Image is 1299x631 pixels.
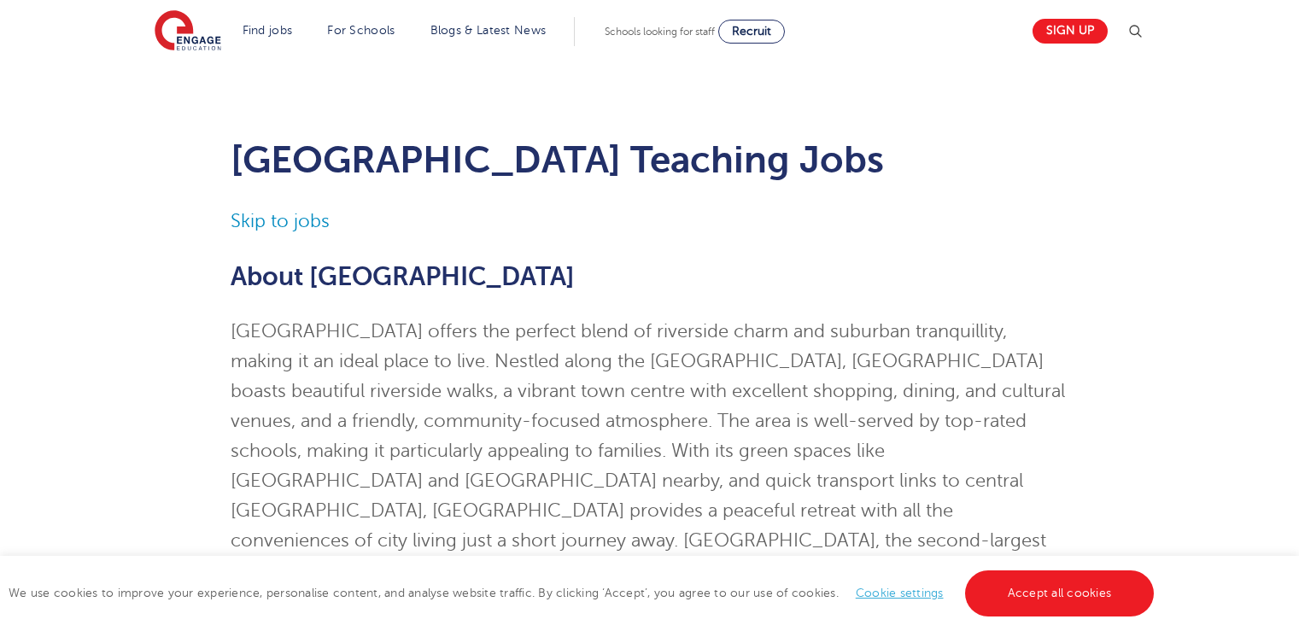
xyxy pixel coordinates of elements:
span: Schools looking for staff [605,26,715,38]
span: We use cookies to improve your experience, personalise content, and analyse website traffic. By c... [9,587,1158,599]
a: Blogs & Latest News [430,24,547,37]
h2: About [GEOGRAPHIC_DATA] [231,262,1068,291]
a: Sign up [1033,19,1108,44]
a: Recruit [718,20,785,44]
img: Engage Education [155,10,221,53]
a: Find jobs [243,24,293,37]
h1: [GEOGRAPHIC_DATA] Teaching Jobs [231,138,1068,181]
a: Cookie settings [856,587,944,599]
a: Accept all cookies [965,570,1155,616]
span: Recruit [732,25,771,38]
a: Skip to jobs [231,211,330,231]
a: For Schools [327,24,395,37]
